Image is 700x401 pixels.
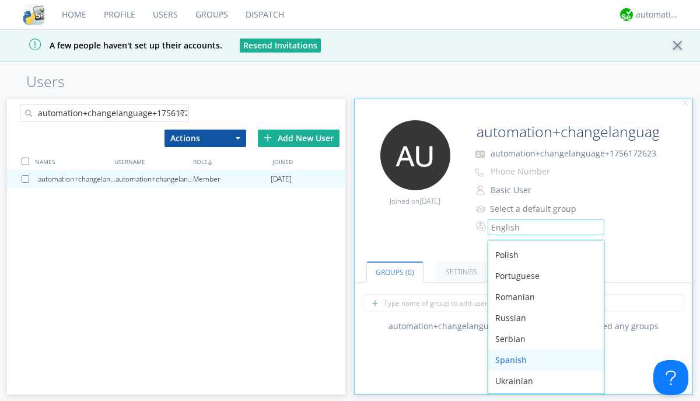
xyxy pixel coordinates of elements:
[193,170,271,188] div: Member
[23,4,44,25] img: cddb5a64eb264b2086981ab96f4c1ba7
[111,153,190,170] div: USERNAME
[476,201,487,217] img: icon-alert-users-thin-outline.svg
[116,170,193,188] div: automation+changelanguage+1756172623
[264,134,272,142] img: plus.svg
[488,371,604,392] div: Ukrainian
[380,120,450,190] img: 373638.png
[240,39,321,53] button: Resend Invitations
[269,153,348,170] div: JOINED
[476,186,485,195] img: person-outline.svg
[20,104,189,122] input: Search users
[487,182,603,198] button: Basic User
[475,168,484,177] img: phone-outline.svg
[488,245,604,266] div: Polish
[488,350,604,371] div: Spanish
[472,120,660,144] input: Name
[38,170,116,188] div: automation+changelanguage+1756172623
[488,308,604,329] div: Russian
[32,153,111,170] div: NAMES
[681,99,689,107] img: cancel.svg
[488,287,604,308] div: Romanian
[620,8,633,21] img: d2d01cd9b4174d08988066c6d424eccd
[653,360,688,395] iframe: Toggle Customer Support
[7,170,345,188] a: automation+changelanguage+1756172623automation+changelanguage+1756172623Member[DATE]
[258,130,339,147] div: Add New User
[491,148,656,159] span: automation+changelanguage+1756172623
[390,196,440,206] span: Joined on
[636,9,680,20] div: automation+atlas
[164,130,246,147] button: Actions
[436,261,487,282] a: Settings
[190,153,269,170] div: ROLE
[476,219,488,233] img: In groups with Translation enabled, this user's messages will be automatically translated to and ...
[271,170,292,188] span: [DATE]
[419,196,440,206] span: [DATE]
[363,294,684,312] input: Type name of group to add user to
[488,266,604,287] div: Portuguese
[366,261,423,283] a: Groups (0)
[355,320,693,332] div: automation+changelanguage+1756172623 has not joined any groups
[491,222,587,233] div: English
[488,329,604,350] div: Serbian
[490,203,587,215] div: Select a default group
[9,40,222,51] span: A few people haven't set up their accounts.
